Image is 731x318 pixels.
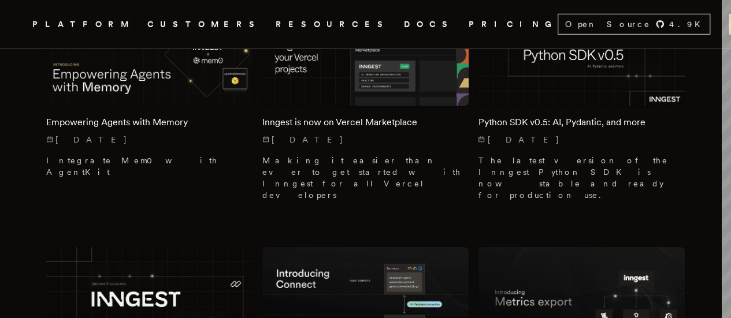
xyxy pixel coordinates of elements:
[147,17,262,32] a: CUSTOMERS
[262,3,469,106] img: Featured image for Inngest is now on Vercel Marketplace blog post
[46,3,253,106] img: Featured image for Empowering Agents with Memory blog post
[478,134,685,145] p: [DATE]
[32,17,133,32] button: PLATFORM
[262,155,469,201] p: Making it easier than ever to get started with Inngest for all Vercel developers
[276,17,390,32] button: RESOURCES
[46,115,253,129] h2: Empowering Agents with Memory
[478,115,685,129] h2: Python SDK v0.5: AI, Pydantic, and more
[46,155,253,178] p: Integrate Mem0 with AgentKit
[565,18,651,30] span: Open Source
[478,3,685,201] a: Featured image for Python SDK v0.5: AI, Pydantic, and more blog postPython SDK v0.5: AI, Pydantic...
[262,134,469,145] p: [DATE]
[262,3,469,201] a: Featured image for Inngest is now on Vercel Marketplace blog postInngest is now on Vercel Marketp...
[404,17,455,32] a: DOCS
[478,3,685,106] img: Featured image for Python SDK v0.5: AI, Pydantic, and more blog post
[46,134,253,145] p: [DATE]
[46,3,253,178] a: Featured image for Empowering Agents with Memory blog postEmpowering Agents with Memory[DATE] Int...
[469,17,558,32] a: PRICING
[478,155,685,201] p: The latest version of the Inngest Python SDK is now stable and ready for production use.
[669,18,707,30] span: 4.9 K
[262,115,469,129] h2: Inngest is now on Vercel Marketplace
